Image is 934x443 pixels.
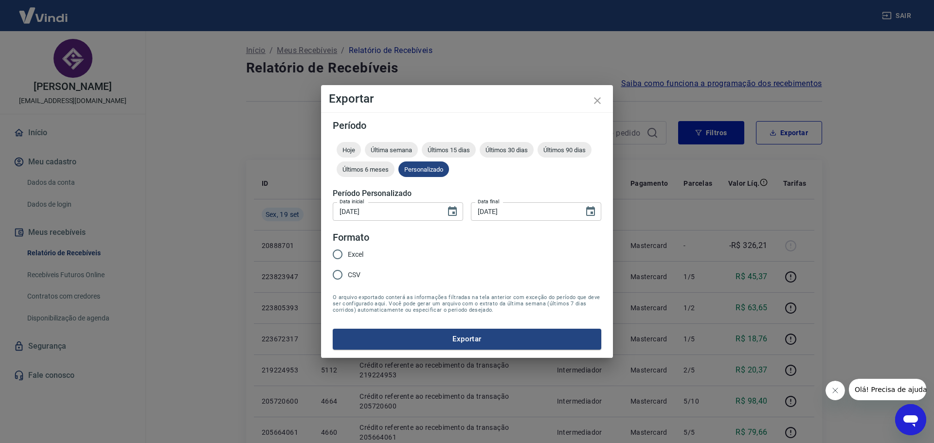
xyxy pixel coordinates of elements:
[365,142,418,158] div: Última semana
[348,249,363,260] span: Excel
[480,146,534,154] span: Últimos 30 dias
[329,93,605,105] h4: Exportar
[333,189,601,198] h5: Período Personalizado
[398,161,449,177] div: Personalizado
[422,146,476,154] span: Últimos 15 dias
[471,202,577,220] input: DD/MM/YYYY
[333,329,601,349] button: Exportar
[538,146,592,154] span: Últimos 90 dias
[581,202,600,221] button: Choose date, selected date is 19 de set de 2025
[333,121,601,130] h5: Período
[337,161,395,177] div: Últimos 6 meses
[333,202,439,220] input: DD/MM/YYYY
[337,142,361,158] div: Hoje
[849,379,926,400] iframe: Mensagem da empresa
[478,198,500,205] label: Data final
[443,202,462,221] button: Choose date, selected date is 17 de set de 2025
[337,166,395,173] span: Últimos 6 meses
[333,230,369,245] legend: Formato
[340,198,364,205] label: Data inicial
[826,381,845,400] iframe: Fechar mensagem
[422,142,476,158] div: Últimos 15 dias
[348,270,360,280] span: CSV
[337,146,361,154] span: Hoje
[895,404,926,435] iframe: Botão para abrir a janela de mensagens
[6,7,82,15] span: Olá! Precisa de ajuda?
[480,142,534,158] div: Últimos 30 dias
[586,89,609,112] button: close
[365,146,418,154] span: Última semana
[398,166,449,173] span: Personalizado
[333,294,601,313] span: O arquivo exportado conterá as informações filtradas na tela anterior com exceção do período que ...
[538,142,592,158] div: Últimos 90 dias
